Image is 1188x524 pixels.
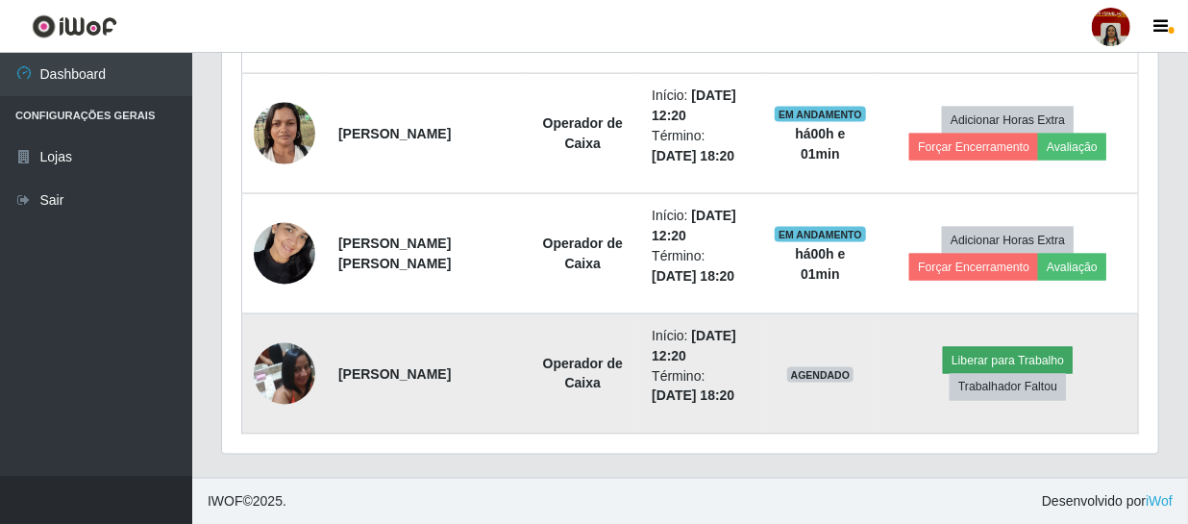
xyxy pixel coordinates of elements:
[338,366,451,382] strong: [PERSON_NAME]
[652,87,736,123] time: [DATE] 12:20
[795,126,845,162] strong: há 00 h e 01 min
[787,367,854,383] span: AGENDADO
[652,268,734,284] time: [DATE] 18:20
[652,126,751,166] li: Término:
[543,115,623,151] strong: Operador de Caixa
[795,246,845,282] strong: há 00 h e 01 min
[652,366,751,407] li: Término:
[338,126,451,141] strong: [PERSON_NAME]
[1042,492,1173,512] span: Desenvolvido por
[775,227,866,242] span: EM ANDAMENTO
[1146,494,1173,510] a: iWof
[652,388,734,404] time: [DATE] 18:20
[208,492,286,512] span: © 2025 .
[652,148,734,163] time: [DATE] 18:20
[652,246,751,287] li: Término:
[543,356,623,391] strong: Operador de Caixa
[942,227,1074,254] button: Adicionar Horas Extra
[254,92,315,174] img: 1720809249319.jpeg
[652,326,751,366] li: Início:
[652,86,751,126] li: Início:
[32,14,117,38] img: CoreUI Logo
[950,374,1066,401] button: Trabalhador Faltou
[652,328,736,363] time: [DATE] 12:20
[942,107,1074,134] button: Adicionar Horas Extra
[943,347,1073,374] button: Liberar para Trabalho
[1038,134,1106,161] button: Avaliação
[254,333,315,414] img: 1716827942776.jpeg
[652,206,751,246] li: Início:
[338,236,451,271] strong: [PERSON_NAME] [PERSON_NAME]
[652,208,736,243] time: [DATE] 12:20
[909,254,1038,281] button: Forçar Encerramento
[909,134,1038,161] button: Forçar Encerramento
[254,212,315,294] img: 1736860936757.jpeg
[208,494,243,510] span: IWOF
[543,236,623,271] strong: Operador de Caixa
[775,107,866,122] span: EM ANDAMENTO
[1038,254,1106,281] button: Avaliação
